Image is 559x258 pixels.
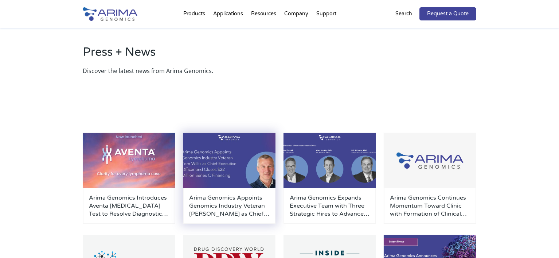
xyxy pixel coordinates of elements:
[83,133,175,188] img: AventaLymphoma-500x300.jpg
[83,66,476,76] p: Discover the latest news from Arima Genomics.
[384,133,476,188] img: Group-929-500x300.jpg
[83,7,137,21] img: Arima-Genomics-logo
[290,194,370,218] a: Arima Genomics Expands Executive Team with Three Strategic Hires to Advance Clinical Applications...
[83,44,476,66] h2: Press + News
[395,9,412,19] p: Search
[419,7,476,20] a: Request a Quote
[390,194,470,218] a: Arima Genomics Continues Momentum Toward Clinic with Formation of Clinical Advisory Board
[189,194,269,218] a: Arima Genomics Appoints Genomics Industry Veteran [PERSON_NAME] as Chief Executive Officer and Cl...
[89,194,169,218] a: Arima Genomics Introduces Aventa [MEDICAL_DATA] Test to Resolve Diagnostic Uncertainty in B- and ...
[183,133,275,188] img: Personnel-Announcement-LinkedIn-Carousel-22025-1-500x300.jpg
[284,133,376,188] img: Personnel-Announcement-LinkedIn-Carousel-22025-500x300.png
